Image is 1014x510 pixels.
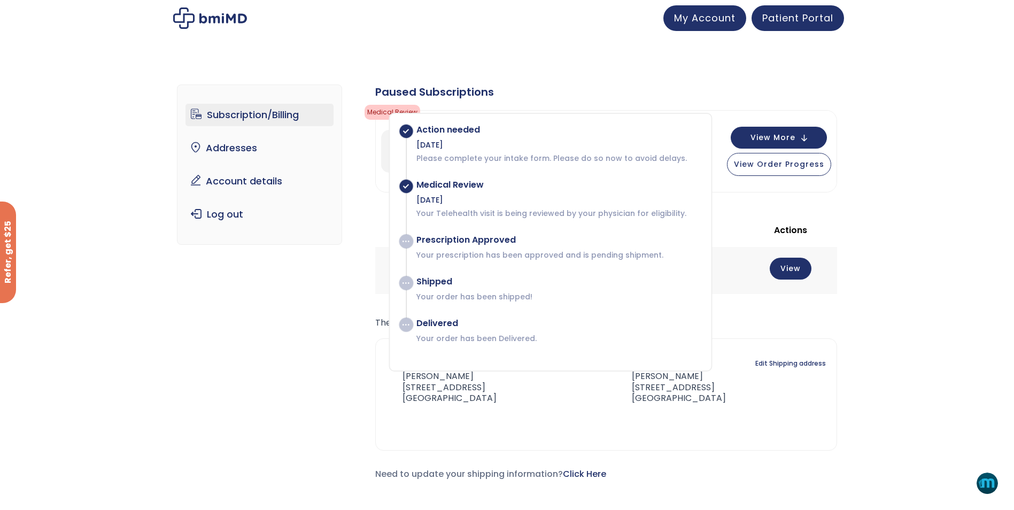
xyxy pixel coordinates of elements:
span: Actions [774,224,807,236]
button: View More [731,127,827,149]
p: Your order has been Delivered. [416,333,700,344]
div: Paused Subscriptions [375,84,837,99]
p: Your Telehealth visit is being reviewed by your physician for eligibility. [416,208,700,219]
a: Edit Shipping address [755,356,826,371]
div: Medical Review [416,180,700,190]
span: View Order Progress [734,159,824,169]
a: Subscription/Billing [185,104,334,126]
p: Please complete your intake form. Please do so now to avoid delays. [416,153,700,164]
a: Click Here [563,468,606,480]
div: Shipped [416,276,700,287]
div: Prescription Approved [416,235,700,245]
button: View Order Progress [727,153,831,176]
span: Medical Review [365,105,420,120]
span: Patient Portal [762,11,833,25]
p: The following addresses will be used on the checkout page by default. [375,315,837,330]
span: My Account [674,11,736,25]
a: Log out [185,203,334,226]
a: Patient Portal [752,5,844,31]
div: Action needed [416,125,700,135]
a: Addresses [185,137,334,159]
address: [PERSON_NAME] [STREET_ADDRESS] [GEOGRAPHIC_DATA] [615,371,726,404]
img: My account [173,7,247,29]
address: [PERSON_NAME] [STREET_ADDRESS] [GEOGRAPHIC_DATA] [386,371,497,404]
a: View [770,258,811,280]
img: GLP-1 Monthly Treatment Plan [381,130,424,173]
span: Need to update your shipping information? [375,468,606,480]
p: Your order has been shipped! [416,291,700,302]
p: Your prescription has been approved and is pending shipment. [416,250,700,260]
a: Account details [185,170,334,192]
span: View More [750,134,795,141]
nav: Account pages [177,84,342,245]
div: [DATE] [416,140,700,150]
a: My Account [663,5,746,31]
div: [DATE] [416,195,700,205]
div: Delivered [416,318,700,329]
